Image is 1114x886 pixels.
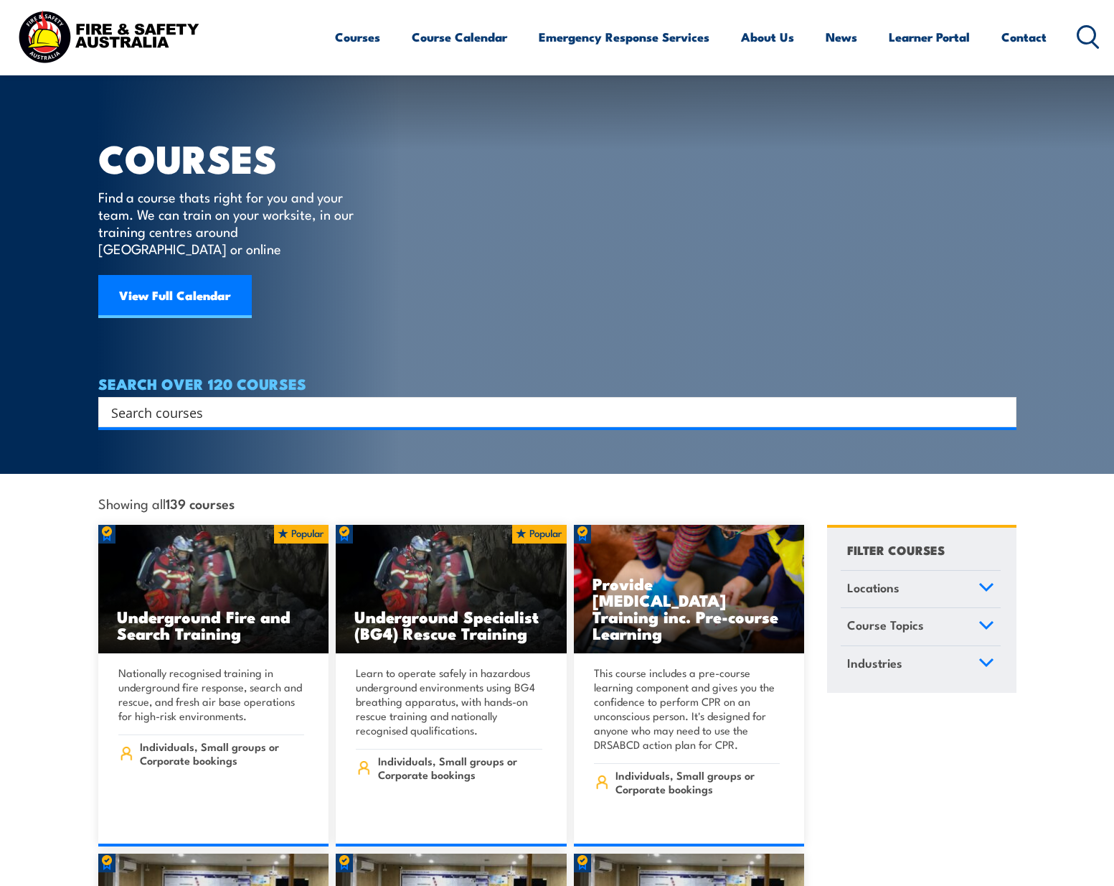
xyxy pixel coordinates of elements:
h3: Underground Fire and Search Training [117,608,311,641]
span: Showing all [98,495,235,510]
a: Course Calendar [412,18,507,56]
a: Emergency Response Services [539,18,709,56]
a: Locations [841,571,1001,608]
p: This course includes a pre-course learning component and gives you the confidence to perform CPR ... [594,666,780,752]
button: Search magnifier button [991,402,1011,422]
a: News [826,18,857,56]
h3: Underground Specialist (BG4) Rescue Training [354,608,548,641]
h4: SEARCH OVER 120 COURSES [98,376,1016,391]
a: Courses [335,18,380,56]
a: Course Topics [841,608,1001,645]
h1: COURSES [98,141,374,174]
span: Individuals, Small groups or Corporate bookings [615,768,780,796]
img: Underground mine rescue [98,525,329,654]
h4: FILTER COURSES [847,540,945,559]
a: Underground Fire and Search Training [98,525,329,654]
a: View Full Calendar [98,275,252,318]
p: Learn to operate safely in hazardous underground environments using BG4 breathing apparatus, with... [356,666,542,737]
span: Course Topics [847,615,924,635]
p: Nationally recognised training in underground fire response, search and rescue, and fresh air bas... [118,666,305,723]
input: Search input [111,401,985,423]
img: Underground mine rescue [336,525,567,654]
a: About Us [741,18,794,56]
a: Contact [1001,18,1047,56]
span: Industries [847,653,902,673]
span: Individuals, Small groups or Corporate bookings [378,754,542,781]
a: Learner Portal [889,18,970,56]
a: Industries [841,646,1001,684]
h3: Provide [MEDICAL_DATA] Training inc. Pre-course Learning [593,575,786,641]
img: Low Voltage Rescue and Provide CPR [574,525,805,654]
a: Underground Specialist (BG4) Rescue Training [336,525,567,654]
p: Find a course thats right for you and your team. We can train on your worksite, in our training c... [98,188,360,257]
strong: 139 courses [166,493,235,513]
span: Individuals, Small groups or Corporate bookings [140,740,304,767]
form: Search form [114,402,988,422]
a: Provide [MEDICAL_DATA] Training inc. Pre-course Learning [574,525,805,654]
span: Locations [847,578,900,597]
